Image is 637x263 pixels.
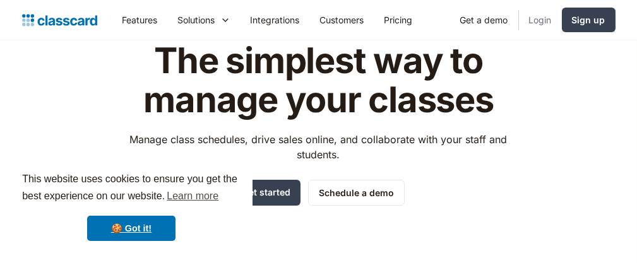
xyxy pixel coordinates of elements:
[562,8,616,32] a: Sign up
[310,6,374,34] a: Customers
[178,13,215,26] div: Solutions
[10,160,253,253] div: cookieconsent
[308,180,405,206] a: Schedule a demo
[22,11,97,29] a: home
[572,13,605,26] div: Sign up
[87,216,176,241] a: dismiss cookie message
[112,6,168,34] a: Features
[374,6,423,34] a: Pricing
[118,42,519,119] h1: The simplest way to manage your classes
[450,6,518,34] a: Get a demo
[165,187,220,206] a: learn more about cookies
[22,172,241,206] span: This website uses cookies to ensure you get the best experience on our website.
[118,132,519,162] p: Manage class schedules, drive sales online, and collaborate with your staff and students.
[168,6,241,34] div: Solutions
[241,6,310,34] a: Integrations
[519,6,562,34] a: Login
[232,180,301,206] a: Get started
